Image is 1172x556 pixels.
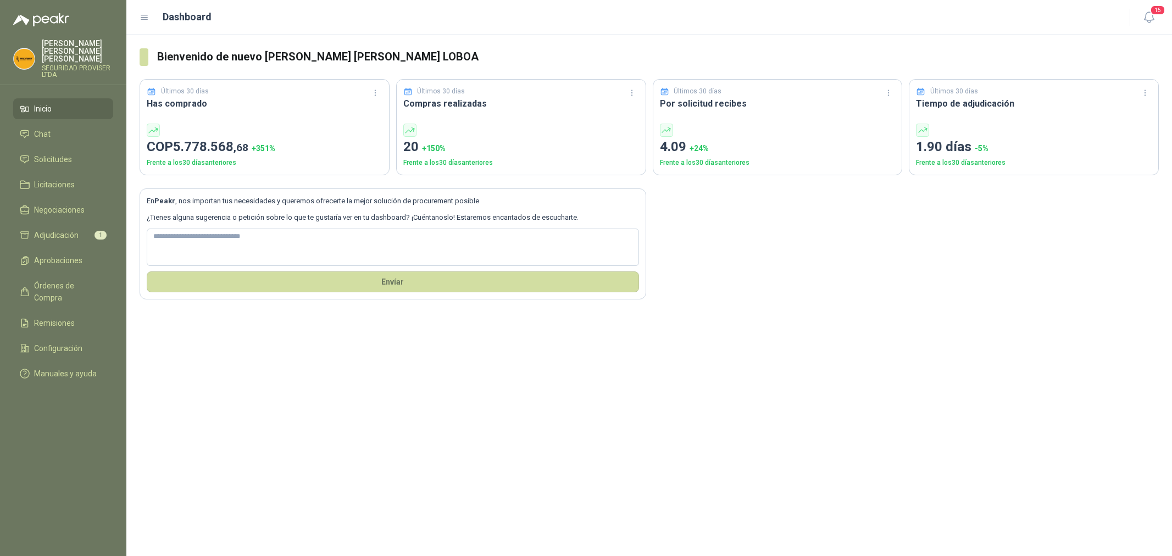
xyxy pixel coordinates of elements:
[34,342,82,354] span: Configuración
[34,280,103,304] span: Órdenes de Compra
[163,9,212,25] h1: Dashboard
[34,179,75,191] span: Licitaciones
[147,196,639,207] p: En , nos importan tus necesidades y queremos ofrecerte la mejor solución de procurement posible.
[916,97,1152,110] h3: Tiempo de adjudicación
[147,137,382,158] p: COP
[154,197,175,205] b: Peakr
[34,103,52,115] span: Inicio
[13,338,113,359] a: Configuración
[13,225,113,246] a: Adjudicación1
[975,144,988,153] span: -5 %
[173,139,248,154] span: 5.778.568
[157,48,1159,65] h3: Bienvenido de nuevo [PERSON_NAME] [PERSON_NAME] LOBOA
[161,86,209,97] p: Últimos 30 días
[13,199,113,220] a: Negociaciones
[660,137,896,158] p: 4.09
[13,363,113,384] a: Manuales y ayuda
[13,174,113,195] a: Licitaciones
[660,158,896,168] p: Frente a los 30 días anteriores
[690,144,709,153] span: + 24 %
[916,137,1152,158] p: 1.90 días
[234,141,248,154] span: ,68
[34,317,75,329] span: Remisiones
[147,212,639,223] p: ¿Tienes alguna sugerencia o petición sobre lo que te gustaría ver en tu dashboard? ¡Cuéntanoslo! ...
[13,275,113,308] a: Órdenes de Compra
[95,231,107,240] span: 1
[916,158,1152,168] p: Frente a los 30 días anteriores
[422,144,446,153] span: + 150 %
[1150,5,1165,15] span: 15
[147,158,382,168] p: Frente a los 30 días anteriores
[403,97,639,110] h3: Compras realizadas
[13,124,113,144] a: Chat
[930,86,978,97] p: Últimos 30 días
[42,40,113,63] p: [PERSON_NAME] [PERSON_NAME] [PERSON_NAME]
[13,250,113,271] a: Aprobaciones
[403,158,639,168] p: Frente a los 30 días anteriores
[42,65,113,78] p: SEGURIDAD PROVISER LTDA
[34,368,97,380] span: Manuales y ayuda
[1139,8,1159,27] button: 15
[147,271,639,292] button: Envíar
[660,97,896,110] h3: Por solicitud recibes
[14,48,35,69] img: Company Logo
[13,98,113,119] a: Inicio
[34,128,51,140] span: Chat
[147,97,382,110] h3: Has comprado
[34,204,85,216] span: Negociaciones
[674,86,721,97] p: Últimos 30 días
[13,149,113,170] a: Solicitudes
[13,313,113,333] a: Remisiones
[403,137,639,158] p: 20
[13,13,69,26] img: Logo peakr
[34,229,79,241] span: Adjudicación
[417,86,465,97] p: Últimos 30 días
[34,153,72,165] span: Solicitudes
[34,254,82,266] span: Aprobaciones
[252,144,275,153] span: + 351 %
